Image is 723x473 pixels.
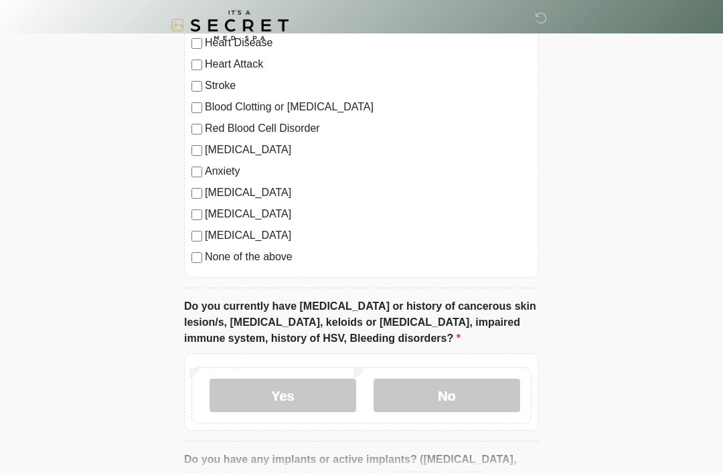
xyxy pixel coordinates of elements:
input: [MEDICAL_DATA] [191,231,202,242]
label: Heart Attack [205,56,532,72]
input: Stroke [191,81,202,92]
label: Do you currently have [MEDICAL_DATA] or history of cancerous skin lesion/s, [MEDICAL_DATA], keloi... [184,298,539,347]
label: Blood Clotting or [MEDICAL_DATA] [205,99,532,115]
label: Anxiety [205,163,532,179]
input: Heart Attack [191,60,202,70]
label: [MEDICAL_DATA] [205,227,532,244]
label: None of the above [205,249,532,265]
input: [MEDICAL_DATA] [191,209,202,220]
input: [MEDICAL_DATA] [191,145,202,156]
input: Anxiety [191,167,202,177]
label: [MEDICAL_DATA] [205,206,532,222]
input: [MEDICAL_DATA] [191,188,202,199]
label: [MEDICAL_DATA] [205,142,532,158]
label: Stroke [205,78,532,94]
input: Red Blood Cell Disorder [191,124,202,134]
img: It's A Secret Med Spa Logo [171,10,289,40]
input: Blood Clotting or [MEDICAL_DATA] [191,102,202,113]
label: No [374,379,520,412]
label: Red Blood Cell Disorder [205,120,532,136]
label: Yes [210,379,356,412]
input: None of the above [191,252,202,263]
label: [MEDICAL_DATA] [205,185,532,201]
